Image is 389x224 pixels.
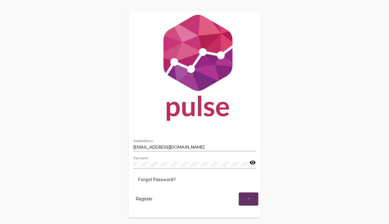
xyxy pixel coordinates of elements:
span: Register [136,196,152,202]
button: Forgot Password? [133,174,180,185]
mat-icon: visibility [249,159,256,166]
span: Forgot Password? [138,177,175,182]
button: Register [131,192,157,206]
img: Pulse For Good Logo [129,11,261,127]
